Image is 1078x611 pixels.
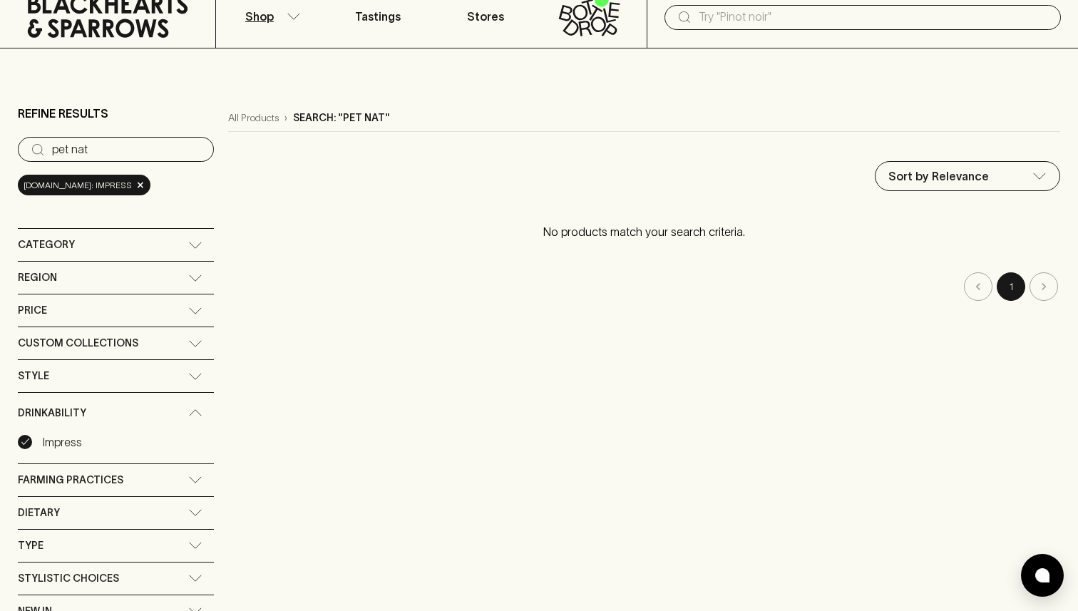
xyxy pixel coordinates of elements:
[18,504,60,522] span: Dietary
[293,111,390,125] p: Search: "pet nat"
[355,8,401,25] p: Tastings
[699,6,1049,29] input: Try "Pinot noir"
[18,464,214,496] div: Farming Practices
[18,530,214,562] div: Type
[18,302,47,319] span: Price
[52,138,202,161] input: Try “Pinot noir”
[18,229,214,261] div: Category
[245,8,274,25] p: Shop
[18,404,86,422] span: Drinkability
[467,8,504,25] p: Stores
[228,111,279,125] a: All Products
[18,570,119,587] span: Stylistic Choices
[18,367,49,385] span: Style
[43,433,82,451] p: Impress
[18,497,214,529] div: Dietary
[1035,568,1049,582] img: bubble-icon
[284,111,287,125] p: ›
[228,209,1060,255] p: No products match your search criteria.
[24,178,132,192] span: [DOMAIN_NAME]: Impress
[18,262,214,294] div: Region
[18,327,214,359] div: Custom Collections
[18,269,57,287] span: Region
[18,563,214,595] div: Stylistic Choices
[888,168,989,185] p: Sort by Relevance
[18,360,214,392] div: Style
[997,272,1025,301] button: page 1
[18,105,108,122] p: Refine Results
[18,236,75,254] span: Category
[876,162,1059,190] div: Sort by Relevance
[136,178,145,192] span: ×
[18,471,123,489] span: Farming Practices
[18,393,214,433] div: Drinkability
[228,272,1060,301] nav: pagination navigation
[18,334,138,352] span: Custom Collections
[18,294,214,327] div: Price
[18,537,43,555] span: Type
